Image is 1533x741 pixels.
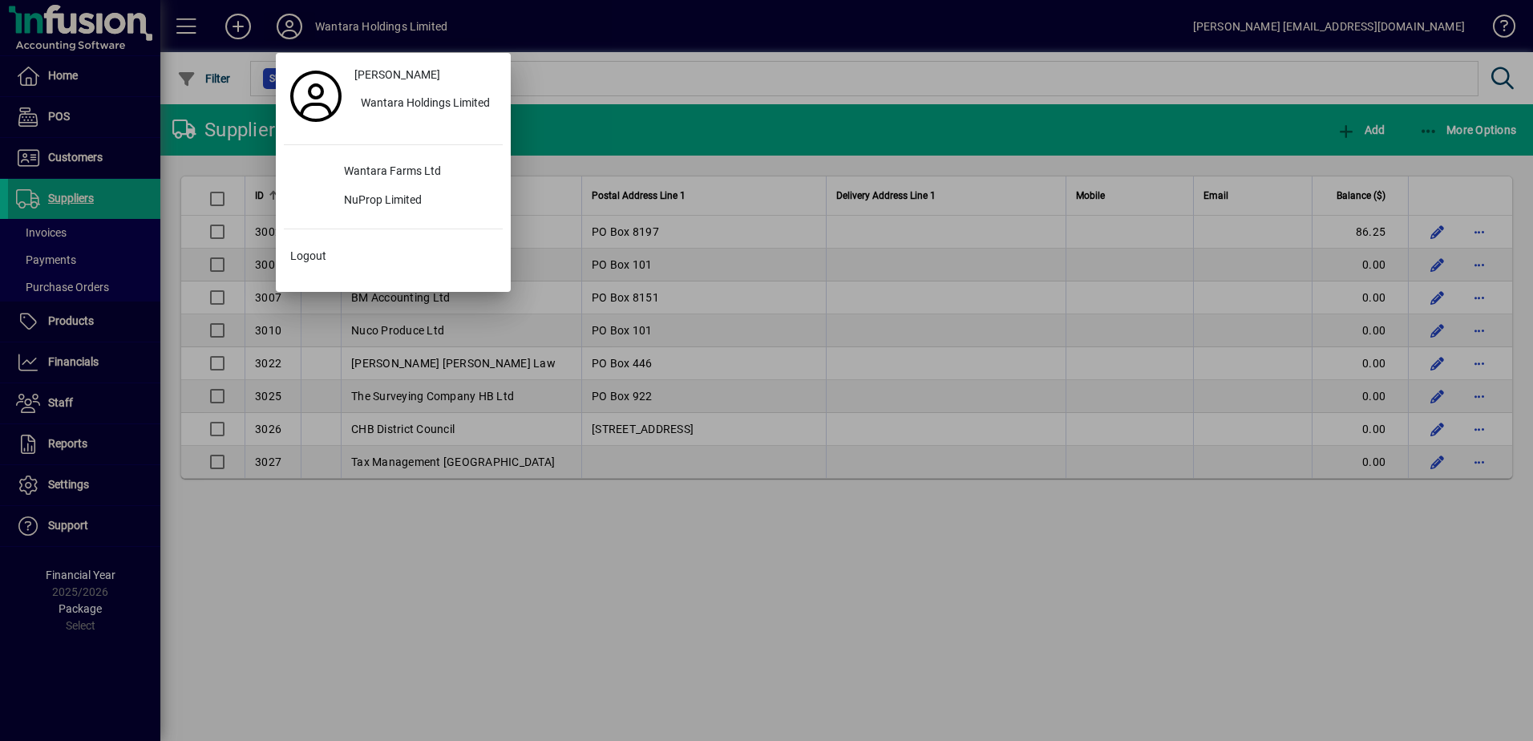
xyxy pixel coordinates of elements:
[284,242,503,271] button: Logout
[284,158,503,187] button: Wantara Farms Ltd
[331,187,503,216] div: NuProp Limited
[284,82,348,111] a: Profile
[284,187,503,216] button: NuProp Limited
[354,67,440,83] span: [PERSON_NAME]
[348,90,503,119] button: Wantara Holdings Limited
[331,158,503,187] div: Wantara Farms Ltd
[290,248,326,265] span: Logout
[348,61,503,90] a: [PERSON_NAME]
